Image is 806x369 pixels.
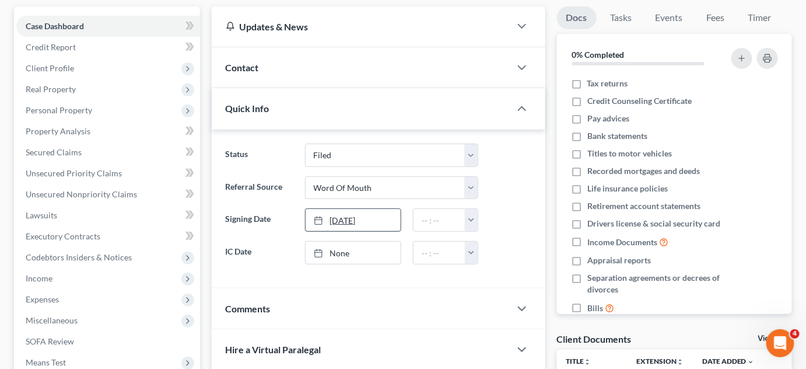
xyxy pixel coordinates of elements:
label: Status [220,144,299,167]
span: Tax returns [587,78,628,89]
a: Unsecured Priority Claims [16,163,200,184]
span: Means Test [26,357,66,367]
span: Titles to motor vehicles [587,148,672,159]
span: Quick Info [226,103,269,114]
div: Updates & News [226,20,496,33]
i: unfold_more [677,358,684,365]
span: Life insurance policies [587,183,668,194]
span: Income Documents [587,236,657,248]
span: Income [26,273,52,283]
span: Contact [226,62,259,73]
a: Docs [557,6,597,29]
iframe: Intercom live chat [766,329,794,357]
span: Hire a Virtual Paralegal [226,344,321,355]
span: Drivers license & social security card [587,218,720,229]
strong: 0% Completed [572,50,625,60]
a: Fees [697,6,734,29]
span: Personal Property [26,105,92,115]
span: Miscellaneous [26,315,78,325]
span: Codebtors Insiders & Notices [26,252,132,262]
span: Bank statements [587,130,647,142]
span: 4 [790,329,800,339]
a: Timer [739,6,781,29]
span: SOFA Review [26,336,74,346]
a: Lawsuits [16,205,200,226]
span: Comments [226,303,271,314]
a: Unsecured Nonpriority Claims [16,184,200,205]
span: Recorded mortgages and deeds [587,165,700,177]
span: Expenses [26,294,59,304]
a: Secured Claims [16,142,200,163]
span: Property Analysis [26,126,90,136]
input: -- : -- [413,209,465,231]
a: Executory Contracts [16,226,200,247]
span: Executory Contracts [26,231,100,241]
span: Unsecured Priority Claims [26,168,122,178]
span: Client Profile [26,63,74,73]
a: Events [646,6,692,29]
input: -- : -- [413,242,465,264]
span: Credit Counseling Certificate [587,95,692,107]
a: [DATE] [306,209,401,231]
div: Client Documents [557,333,632,345]
a: Date Added expand_more [702,357,755,365]
span: Unsecured Nonpriority Claims [26,189,137,199]
span: Credit Report [26,42,76,52]
span: Secured Claims [26,147,82,157]
a: Credit Report [16,37,200,58]
label: Referral Source [220,176,299,200]
span: Bills [587,302,603,314]
span: Separation agreements or decrees of divorces [587,272,723,295]
span: Appraisal reports [587,255,651,266]
a: View All [758,335,787,343]
span: Lawsuits [26,210,57,220]
a: SOFA Review [16,331,200,352]
a: Titleunfold_more [566,357,591,365]
label: IC Date [220,241,299,264]
label: Signing Date [220,208,299,232]
i: expand_more [748,358,755,365]
a: None [306,242,401,264]
a: Tasks [601,6,642,29]
span: Retirement account statements [587,200,700,212]
i: unfold_more [584,358,591,365]
a: Case Dashboard [16,16,200,37]
span: Case Dashboard [26,21,84,31]
span: Real Property [26,84,76,94]
a: Extensionunfold_more [636,357,684,365]
span: Pay advices [587,113,629,124]
a: Property Analysis [16,121,200,142]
